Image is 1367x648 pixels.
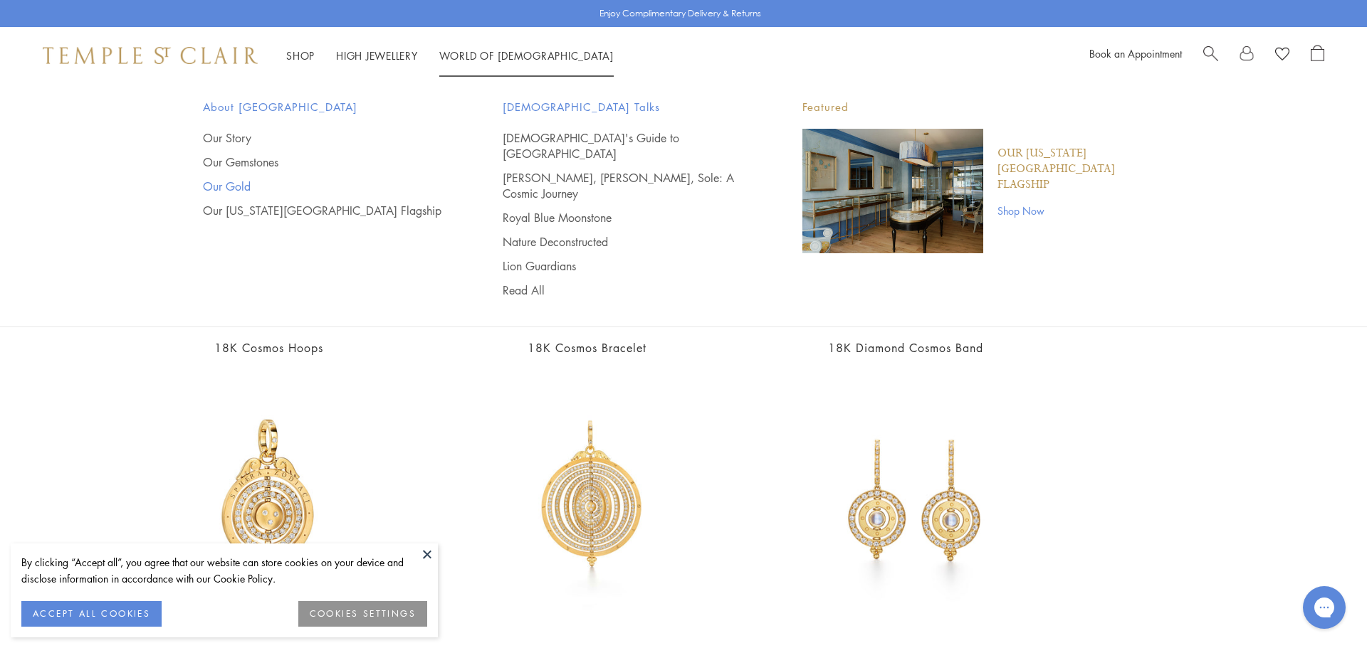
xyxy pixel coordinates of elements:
[503,170,745,201] a: [PERSON_NAME], [PERSON_NAME], Sole: A Cosmic Journey
[828,340,983,356] a: 18K Diamond Cosmos Band
[503,130,745,161] a: [DEMOGRAPHIC_DATA]'s Guide to [GEOGRAPHIC_DATA]
[286,48,315,63] a: ShopShop
[1296,581,1353,634] iframe: Gorgias live chat messenger
[203,98,446,116] span: About [GEOGRAPHIC_DATA]
[599,6,761,21] p: Enjoy Complimentary Delivery & Returns
[298,601,427,627] button: COOKIES SETTINGS
[997,203,1164,218] a: Shop Now
[503,282,745,298] a: Read All
[1275,45,1289,66] a: View Wishlist
[145,376,392,622] img: 18K Diamond Triple Orbit Tolomeo Pendant
[503,258,745,274] a: Lion Guardians
[439,48,614,63] a: World of [DEMOGRAPHIC_DATA]World of [DEMOGRAPHIC_DATA]
[503,234,745,250] a: Nature Deconstructed
[503,98,745,116] span: [DEMOGRAPHIC_DATA] Talks
[528,340,646,356] a: 18K Cosmos Bracelet
[503,210,745,225] a: Royal Blue Moonstone
[802,98,1164,116] p: Featured
[203,130,446,146] a: Our Story
[203,203,446,218] a: Our [US_STATE][GEOGRAPHIC_DATA] Flagship
[43,47,258,64] img: Temple St. Clair
[21,601,162,627] button: ACCEPT ALL COOKIES
[463,376,711,622] img: 18K Diamond Tolomeo Pendant
[286,47,614,65] nav: Main navigation
[214,340,323,356] a: 18K Cosmos Hoops
[782,376,1030,622] img: 18K Diamond Triple Orbit Earrings
[1311,45,1324,66] a: Open Shopping Bag
[21,554,427,587] div: By clicking “Accept all”, you agree that our website can store cookies on your device and disclos...
[1089,46,1182,60] a: Book an Appointment
[203,179,446,194] a: Our Gold
[203,154,446,170] a: Our Gemstones
[1203,45,1218,66] a: Search
[336,48,418,63] a: High JewelleryHigh Jewellery
[997,146,1164,193] a: Our [US_STATE][GEOGRAPHIC_DATA] Flagship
